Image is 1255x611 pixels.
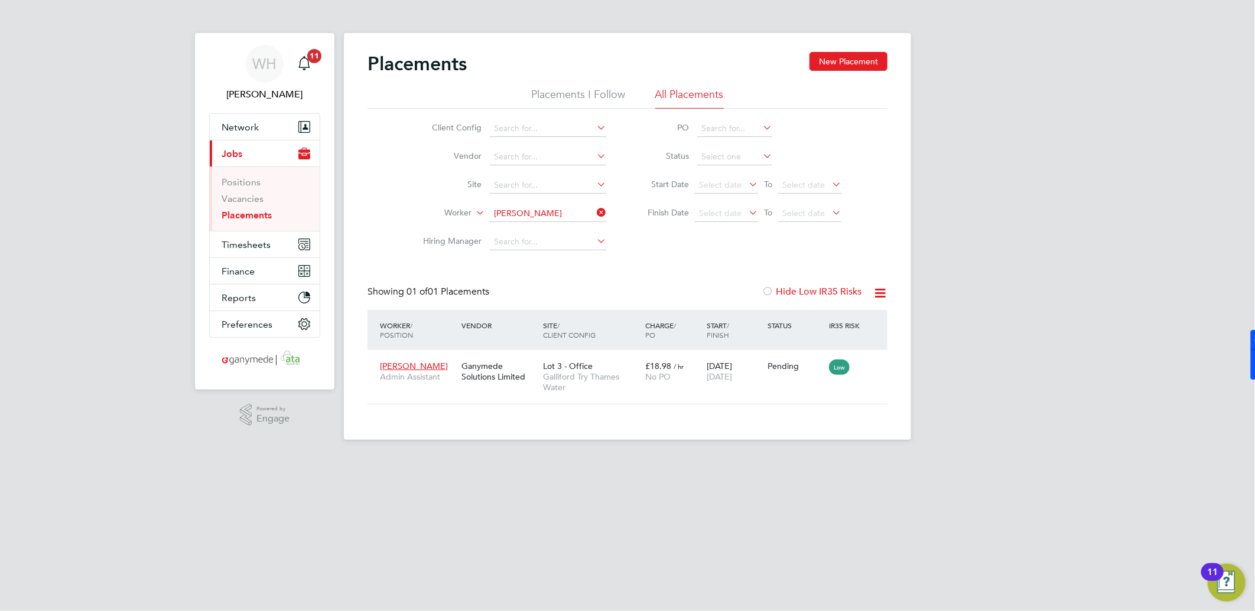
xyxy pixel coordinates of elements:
div: Pending [768,361,824,371]
img: ganymedesolutions-logo-retina.png [219,349,311,368]
button: New Placement [809,52,887,71]
button: Reports [210,285,320,311]
span: Admin Assistant [380,371,456,382]
span: Reports [222,292,256,303]
button: Finance [210,258,320,284]
label: Start Date [636,179,689,189]
span: Preferences [222,319,272,330]
label: Site [414,179,482,189]
div: Ganymede Solutions Limited [459,355,540,388]
a: [PERSON_NAME]Admin AssistantGanymede Solutions LimitedLot 3 - OfficeGalliford Try Thames Water£18... [377,354,887,364]
a: Positions [222,177,261,188]
span: Finance [222,266,255,277]
span: 01 of [407,286,428,298]
a: Vacancies [222,193,264,204]
a: Powered byEngage [240,404,290,426]
span: William Heath [209,87,320,102]
span: Timesheets [222,239,271,250]
li: Placements I Follow [532,87,626,109]
a: 11 [292,45,316,83]
span: To [760,205,776,220]
span: To [760,177,776,192]
div: Jobs [210,166,320,231]
div: Worker [377,315,459,345]
span: Select date [699,179,742,190]
span: Galliford Try Thames Water [543,371,639,393]
span: [PERSON_NAME] [380,361,448,371]
span: No PO [645,371,671,382]
h2: Placements [368,52,467,76]
span: [DATE] [707,371,732,382]
div: 11 [1207,572,1218,587]
span: Lot 3 - Office [543,361,593,371]
li: All Placements [655,87,724,109]
span: / PO [645,321,676,339]
button: Timesheets [210,231,320,257]
span: Jobs [222,148,242,159]
input: Search for... [490,205,606,222]
span: WH [253,56,277,71]
span: Select date [699,208,742,218]
span: Network [222,122,259,133]
label: PO [636,122,689,133]
div: IR35 Risk [826,315,867,336]
input: Search for... [490,120,606,137]
div: Site [540,315,642,345]
span: Select date [782,179,825,190]
span: £18.98 [645,361,671,371]
button: Jobs [210,141,320,166]
input: Search for... [490,149,606,165]
label: Vendor [414,151,482,161]
div: Status [765,315,827,336]
label: Hide Low IR35 Risks [762,286,861,298]
label: Client Config [414,122,482,133]
input: Select one [697,149,772,165]
span: Powered by [256,404,290,414]
div: [DATE] [704,355,765,388]
span: Select date [782,208,825,218]
label: Hiring Manager [414,236,482,246]
input: Search for... [697,120,772,137]
nav: Main navigation [195,33,334,390]
span: / Position [380,321,413,339]
div: Charge [642,315,704,345]
span: / hr [674,362,684,371]
label: Finish Date [636,207,689,218]
span: / Finish [707,321,729,339]
label: Worker [404,207,472,219]
label: Status [636,151,689,161]
div: Vendor [459,315,540,336]
button: Open Resource Center, 11 new notifications [1208,564,1246,602]
a: WH[PERSON_NAME] [209,45,320,102]
div: Showing [368,286,492,298]
button: Preferences [210,311,320,337]
input: Search for... [490,177,606,194]
span: 01 Placements [407,286,489,298]
button: Network [210,114,320,140]
a: Placements [222,210,272,221]
div: Start [704,315,765,345]
span: / Client Config [543,321,596,339]
span: 11 [307,49,321,63]
a: Go to home page [209,349,320,368]
span: Low [829,360,850,375]
input: Search for... [490,234,606,250]
span: Engage [256,414,290,424]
